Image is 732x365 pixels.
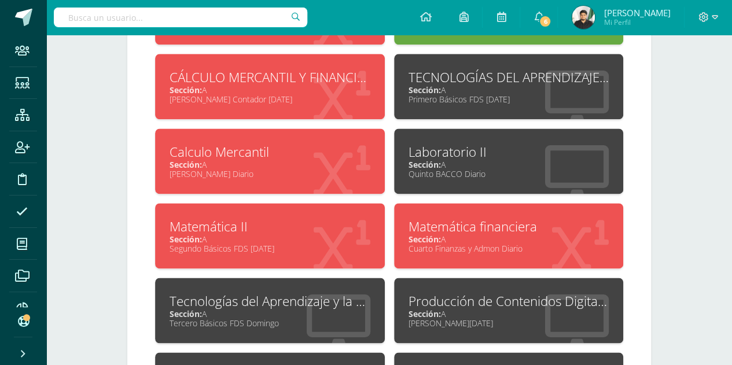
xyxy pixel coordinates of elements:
div: Tercero Básicos FDS Domingo [170,318,370,329]
div: Producción de Contenidos Digitales [409,292,609,310]
div: A [409,159,609,170]
a: Producción de Contenidos DigitalesSección:A[PERSON_NAME][DATE] [394,278,624,343]
span: 6 [539,15,551,28]
span: Sección: [409,234,441,245]
input: Busca un usuario... [54,8,307,27]
div: A [170,84,370,95]
div: A [170,159,370,170]
div: A [409,308,609,319]
span: Mi Perfil [604,17,670,27]
div: [PERSON_NAME] Contador [DATE] [170,94,370,105]
div: Cuarto Finanzas y Admon Diario [409,243,609,254]
span: Sección: [409,159,441,170]
div: Segundo Básicos FDS [DATE] [170,243,370,254]
div: A [170,308,370,319]
div: Primero Básicos FDS [DATE] [409,94,609,105]
div: A [409,84,609,95]
div: Laboratorio II [409,143,609,161]
span: Sección: [170,159,202,170]
div: A [409,234,609,245]
a: TECNOLOGÍAS DEL APRENDIZAJE Y LA COMUNICACIÓNSección:APrimero Básicos FDS [DATE] [394,54,624,119]
div: CÁLCULO MERCANTIL Y FINANCIERO [170,68,370,86]
a: CÁLCULO MERCANTIL Y FINANCIEROSección:A[PERSON_NAME] Contador [DATE] [155,54,385,119]
div: Tecnologías del Aprendizaje y la Comunicación [170,292,370,310]
div: [PERSON_NAME] Diario [170,168,370,179]
img: 333b0b311e30b8d47132d334b2cfd205.png [572,6,595,29]
div: Quinto BACCO Diario [409,168,609,179]
span: Sección: [170,308,202,319]
span: Sección: [409,308,441,319]
div: TECNOLOGÍAS DEL APRENDIZAJE Y LA COMUNICACIÓN [409,68,609,86]
a: Tecnologías del Aprendizaje y la ComunicaciónSección:ATercero Básicos FDS Domingo [155,278,385,343]
div: Matemática II [170,217,370,235]
a: Matemática IISección:ASegundo Básicos FDS [DATE] [155,203,385,268]
span: Sección: [170,234,202,245]
div: Calculo Mercantil [170,143,370,161]
a: Laboratorio IISección:AQuinto BACCO Diario [394,128,624,194]
div: A [170,234,370,245]
div: Matemática financiera [409,217,609,235]
span: Sección: [170,84,202,95]
span: Sección: [409,84,441,95]
span: [PERSON_NAME] [604,7,670,19]
div: [PERSON_NAME][DATE] [409,318,609,329]
a: Matemática financieraSección:ACuarto Finanzas y Admon Diario [394,203,624,268]
a: Calculo MercantilSección:A[PERSON_NAME] Diario [155,128,385,194]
